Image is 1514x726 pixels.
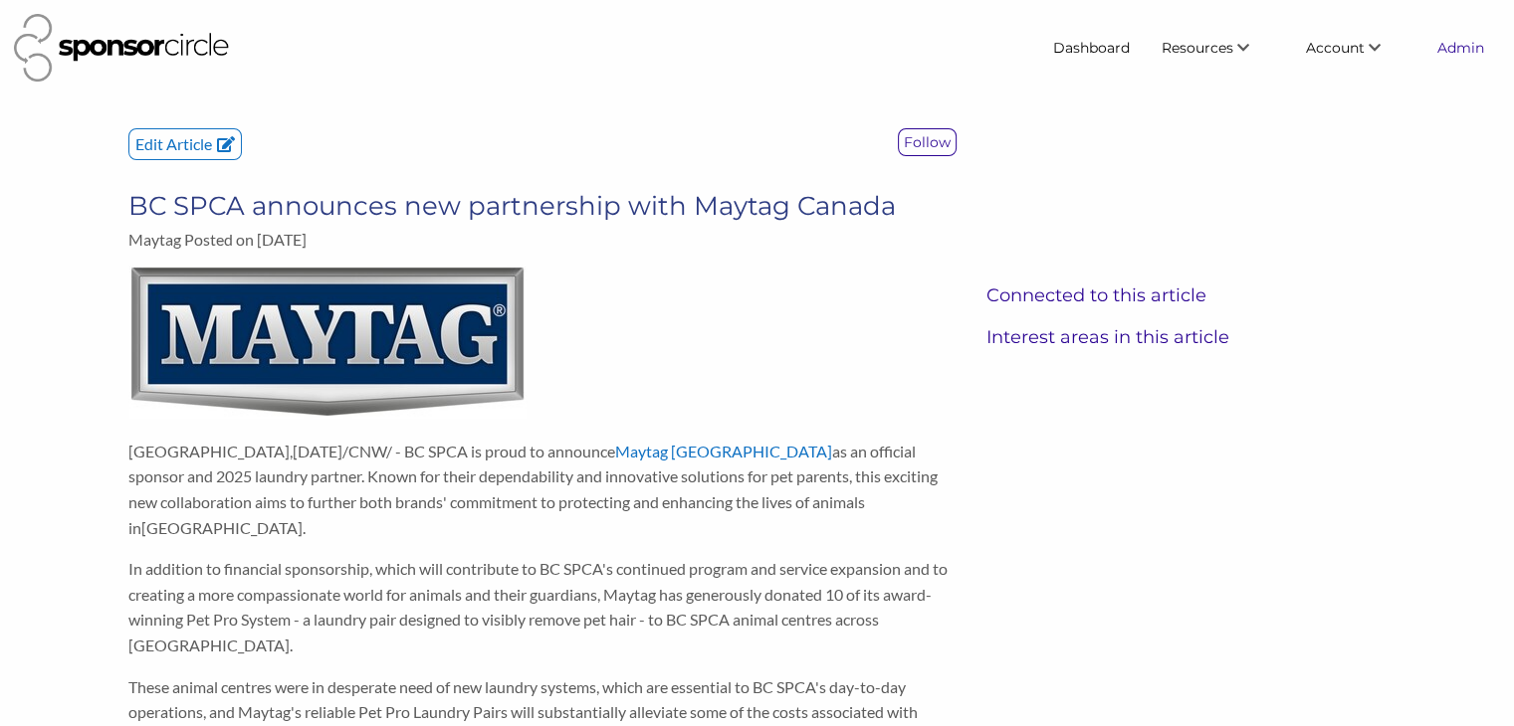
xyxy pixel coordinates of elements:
[128,265,527,419] img: Maytag_BC_SPCA_announces_new_partnership_with_Maytag_Canada.jpg
[899,129,956,155] p: Follow
[986,326,1386,348] h3: Interest areas in this article
[128,190,957,222] h3: BC SPCA announces new partnership with Maytag Canada
[615,442,832,460] a: Maytag [GEOGRAPHIC_DATA]
[1421,30,1500,66] a: Admin
[128,230,957,249] p: Maytag Posted on [DATE]
[986,284,1386,306] h3: Connected to this article
[1290,30,1421,66] li: Account
[128,442,290,460] span: [GEOGRAPHIC_DATA]
[1146,30,1290,66] li: Resources
[141,518,303,537] span: [GEOGRAPHIC_DATA]
[1306,39,1365,57] span: Account
[14,14,229,82] img: Sponsor Circle Logo
[1037,30,1146,66] a: Dashboard
[129,129,241,159] p: Edit Article
[128,439,957,540] p: , /CNW/ - BC SPCA is proud to announce as an official sponsor and 2025 laundry partner. Known for...
[128,556,957,657] p: In addition to financial sponsorship, which will contribute to BC SPCA's continued program and se...
[293,442,342,460] span: [DATE]
[1162,39,1233,57] span: Resources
